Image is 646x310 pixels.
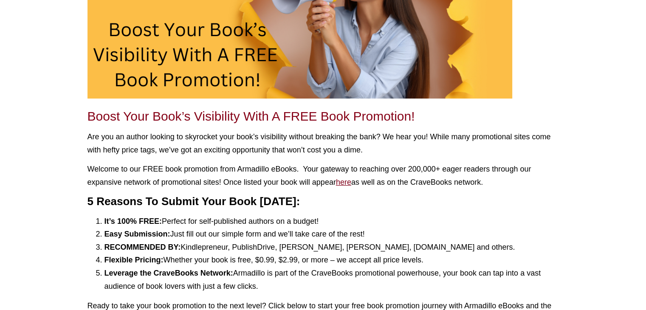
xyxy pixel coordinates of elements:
[87,163,559,189] p: Welcome to our FREE book promotion from Armadillo eBooks. Your gateway to reaching over 200,000+ ...
[104,217,162,225] strong: It’s 100% FREE:
[104,215,559,228] li: Perfect for self-published authors on a budget!
[87,109,415,123] a: Boost Your Book’s Visibility With A FREE Book Promotion!
[104,228,559,241] li: Just fill out our simple form and we’ll take care of the rest!
[336,178,351,186] a: here
[104,243,181,251] strong: RECOMMENDED BY:
[104,254,559,267] li: Whether your book is free, $0.99, $2.99, or more – we accept all price levels.
[104,230,170,238] strong: Easy Submission:
[87,195,300,208] strong: 5 Reasons To Submit Your Book [DATE]:
[104,269,233,277] strong: Leverage the CraveBooks Network:
[104,267,559,293] li: Armadillo is part of the CraveBooks promotional powerhouse, your book can tap into a vast audienc...
[104,256,164,264] strong: Flexible Pricing:
[87,130,559,156] p: Are you an author looking to skyrocket your book’s visibility without breaking the bank? We hear ...
[104,241,559,254] li: Kindlepreneur, PublishDrive, [PERSON_NAME], [PERSON_NAME], [DOMAIN_NAME] and others.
